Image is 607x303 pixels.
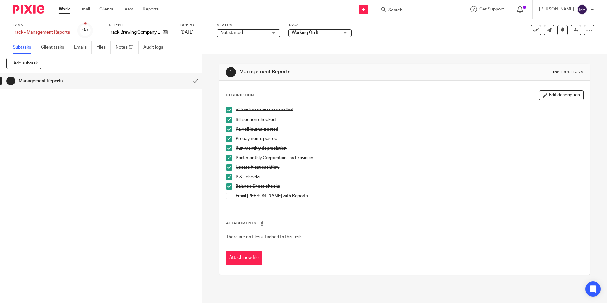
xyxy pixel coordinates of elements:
div: 0 [82,26,89,34]
span: Working On It [292,30,318,35]
p: Balance Sheet checks [236,183,583,190]
h1: Management Reports [239,69,418,75]
a: Notes (0) [116,41,139,54]
a: Audit logs [143,41,168,54]
p: Post monthly Corporation Tax Provision [236,155,583,161]
p: Description [226,93,254,98]
div: 1 [6,77,15,85]
label: Due by [180,23,209,28]
a: Reports [143,6,159,12]
input: Search [388,8,445,13]
a: Email [79,6,90,12]
label: Client [109,23,172,28]
a: Files [97,41,111,54]
label: Status [217,23,280,28]
span: Not started [220,30,243,35]
p: Payroll journal posted [236,126,583,132]
small: /1 [85,29,89,32]
p: Email [PERSON_NAME] with Reports [236,193,583,199]
a: Client tasks [41,41,69,54]
p: Track Brewing Company Ltd [109,29,160,36]
label: Tags [288,23,352,28]
p: Run monthly depreciation [236,145,583,151]
span: There are no files attached to this task. [226,235,303,239]
h1: Management Reports [19,76,128,86]
p: Bill section checked [236,117,583,123]
span: Get Support [479,7,504,11]
button: + Add subtask [6,58,41,69]
p: Update Float cashflow [236,164,583,171]
div: Track - Management Reports [13,29,70,36]
div: Instructions [553,70,584,75]
p: Prepayments posted [236,136,583,142]
a: Clients [99,6,113,12]
button: Attach new file [226,251,262,265]
p: All bank accounts reconciled [236,107,583,113]
button: Edit description [539,90,584,100]
div: 1 [226,67,236,77]
p: [PERSON_NAME] [539,6,574,12]
img: svg%3E [577,4,587,15]
a: Team [123,6,133,12]
a: Subtasks [13,41,36,54]
span: Attachments [226,221,257,225]
span: [DATE] [180,30,194,35]
a: Work [59,6,70,12]
a: Emails [74,41,92,54]
label: Task [13,23,70,28]
p: P &L checks [236,174,583,180]
img: Pixie [13,5,44,14]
